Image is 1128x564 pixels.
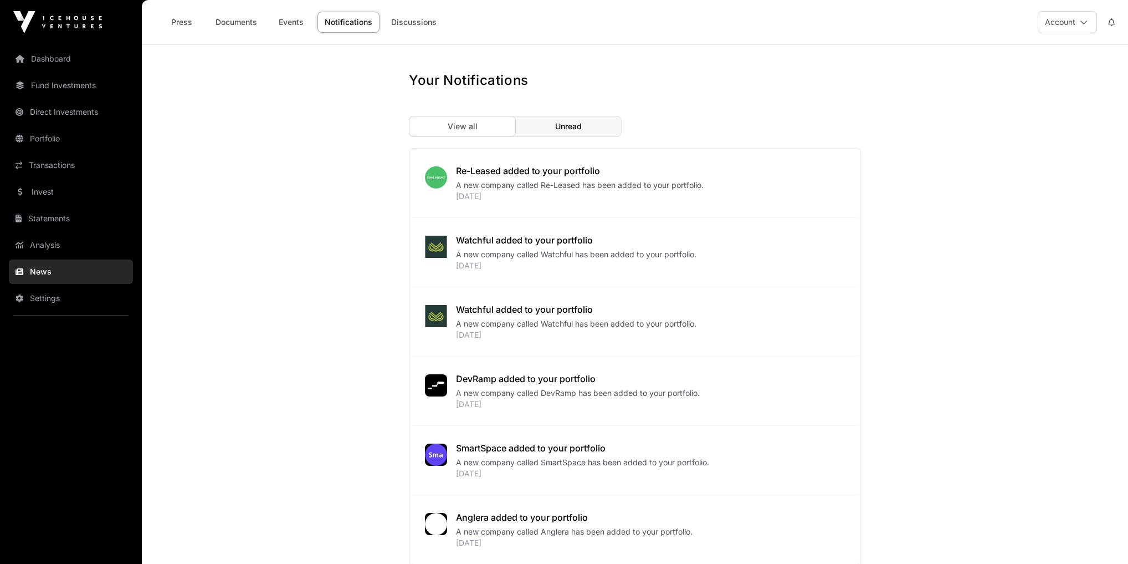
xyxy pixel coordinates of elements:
[425,166,447,189] img: download.png
[456,457,840,468] div: A new company called SmartSpace has been added to your portfolio.
[425,444,447,466] img: smartspace398.png
[13,11,102,33] img: Icehouse Ventures Logo
[409,287,860,357] a: Watchful added to your portfolioA new company called Watchful has been added to your portfolio.[D...
[409,357,860,426] a: DevRamp added to your portfolioA new company called DevRamp has been added to your portfolio.[DATE]
[456,388,840,399] div: A new company called DevRamp has been added to your portfolio.
[409,218,860,287] a: Watchful added to your portfolioA new company called Watchful has been added to your portfolio.[D...
[425,374,447,397] img: SVGs_DevRamp.svg
[208,12,264,33] a: Documents
[160,12,204,33] a: Press
[409,72,529,89] h1: Your Notifications
[384,12,444,33] a: Discussions
[9,180,133,204] a: Invest
[9,73,133,98] a: Fund Investments
[456,233,840,247] div: Watchful added to your portfolio
[456,468,840,479] div: [DATE]
[456,329,840,341] div: [DATE]
[425,236,447,258] img: watchful_ai_logo.jpeg
[1073,511,1128,564] iframe: Chat Widget
[456,303,840,316] div: Watchful added to your portfolio
[9,260,133,284] a: News
[317,12,380,33] a: Notifications
[456,180,840,191] div: A new company called Re-Leased has been added to your portfolio.
[456,164,840,177] div: Re-Leased added to your portfolio
[456,526,840,537] div: A new company called Anglera has been added to your portfolio.
[9,233,133,257] a: Analysis
[9,100,133,124] a: Direct Investments
[9,47,133,71] a: Dashboard
[555,121,582,132] span: Unread
[9,286,133,311] a: Settings
[425,513,447,535] img: anglera402.png
[456,441,840,455] div: SmartSpace added to your portfolio
[456,399,840,410] div: [DATE]
[456,191,840,202] div: [DATE]
[9,206,133,231] a: Statements
[456,372,840,385] div: DevRamp added to your portfolio
[456,537,840,548] div: [DATE]
[456,260,840,271] div: [DATE]
[409,426,860,495] a: SmartSpace added to your portfolioA new company called SmartSpace has been added to your portfoli...
[456,249,840,260] div: A new company called Watchful has been added to your portfolio.
[9,153,133,177] a: Transactions
[269,12,313,33] a: Events
[409,149,860,218] a: Re-Leased added to your portfolioA new company called Re-Leased has been added to your portfolio....
[425,305,447,327] img: watchful_ai_logo.jpeg
[1038,11,1097,33] button: Account
[456,511,840,524] div: Anglera added to your portfolio
[9,126,133,151] a: Portfolio
[456,318,840,329] div: A new company called Watchful has been added to your portfolio.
